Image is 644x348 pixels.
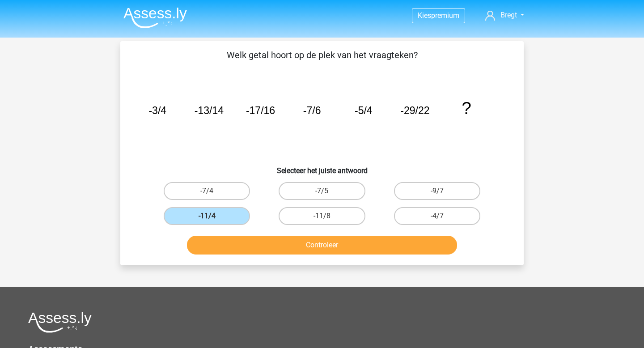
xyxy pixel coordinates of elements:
[355,105,373,116] tspan: -5/4
[394,207,480,225] label: -4/7
[135,48,509,62] p: Welk getal hoort op de plek van het vraagteken?
[303,105,321,116] tspan: -7/6
[28,312,92,333] img: Assessly logo
[195,105,224,116] tspan: -13/14
[164,207,250,225] label: -11/4
[500,11,517,19] span: Bregt
[164,182,250,200] label: -7/4
[279,207,365,225] label: -11/8
[400,105,429,116] tspan: -29/22
[148,105,166,116] tspan: -3/4
[431,11,459,20] span: premium
[462,98,471,118] tspan: ?
[394,182,480,200] label: -9/7
[187,236,458,255] button: Controleer
[279,182,365,200] label: -7/5
[412,9,465,21] a: Kiespremium
[482,10,528,21] a: Bregt
[246,105,275,116] tspan: -17/16
[135,159,509,175] h6: Selecteer het juiste antwoord
[418,11,431,20] span: Kies
[123,7,187,28] img: Assessly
